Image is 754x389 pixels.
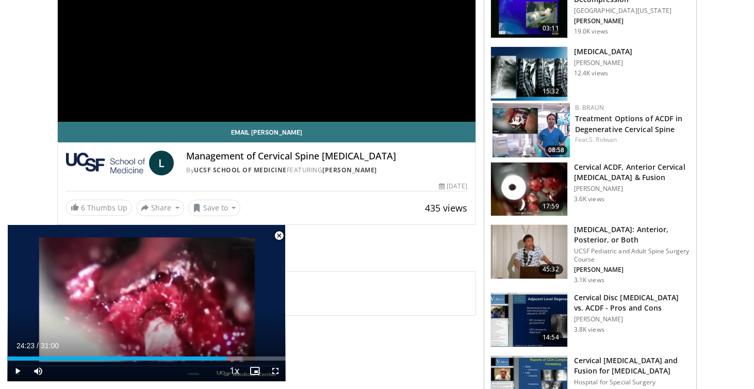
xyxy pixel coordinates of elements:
a: 17:59 Cervical ACDF, Anterior Cervical [MEDICAL_DATA] & Fusion [PERSON_NAME] 3.6K views [490,162,690,217]
p: [PERSON_NAME] [574,266,690,274]
p: [GEOGRAPHIC_DATA][US_STATE] [574,7,690,15]
span: 17:59 [538,201,563,212]
video-js: Video Player [7,225,286,382]
button: Save to [188,200,241,216]
h4: Management of Cervical Spine [MEDICAL_DATA] [186,151,467,162]
h3: Cervical [MEDICAL_DATA] and Fusion for [MEDICAL_DATA] [574,355,690,376]
h3: [MEDICAL_DATA]: Anterior, Posterior, or Both [574,224,690,245]
a: B. Braun [575,103,604,112]
p: [PERSON_NAME] [574,17,690,25]
a: S. Ridwan [589,135,617,144]
a: 15:32 [MEDICAL_DATA] [PERSON_NAME] 12.4K views [490,46,690,101]
img: DA_UIUPltOAJ8wcH4xMDoxOmdtO40mAx.150x105_q85_crop-smart_upscale.jpg [491,293,567,347]
button: Enable picture-in-picture mode [244,361,265,381]
h3: Cervical Disc [MEDICAL_DATA] vs. ACDF - Pros and Cons [574,293,690,313]
span: 08:58 [545,145,567,155]
p: [PERSON_NAME] [574,315,690,323]
span: / [37,342,39,350]
div: By FEATURING [186,166,467,175]
img: UCSF School of Medicine [66,151,145,175]
p: 3.1K views [574,276,604,284]
button: Share [136,200,184,216]
p: UCSF Pediatric and Adult Spine Surgery Course [574,247,690,264]
img: 39881e2b-1492-44db-9479-cec6abaf7e70.150x105_q85_crop-smart_upscale.jpg [491,225,567,279]
p: 12.4K views [574,69,608,77]
a: 6 Thumbs Up [66,200,132,216]
span: 6 [81,203,85,213]
p: [PERSON_NAME] [574,59,633,67]
a: Email [PERSON_NAME] [58,122,476,142]
a: 14:54 Cervical Disc [MEDICAL_DATA] vs. ACDF - Pros and Cons [PERSON_NAME] 3.8K views [490,293,690,347]
button: Play [7,361,28,381]
div: Feat. [575,135,688,144]
span: 03:11 [538,23,563,34]
p: [PERSON_NAME] [574,185,690,193]
div: [DATE] [439,182,467,191]
button: Close [269,225,289,247]
div: Progress Bar [7,356,286,361]
h3: [MEDICAL_DATA] [574,46,633,57]
p: 3.8K views [574,326,604,334]
a: 08:58 [493,103,570,157]
img: 009a77ed-cfd7-46ce-89c5-e6e5196774e0.150x105_q85_crop-smart_upscale.jpg [493,103,570,157]
h3: Cervical ACDF, Anterior Cervical [MEDICAL_DATA] & Fusion [574,162,690,183]
span: 14:54 [538,332,563,343]
span: 31:00 [41,342,59,350]
span: 45:32 [538,264,563,274]
span: 24:23 [17,342,35,350]
p: Hospital for Special Surgery [574,378,690,386]
span: 15:32 [538,86,563,96]
a: [PERSON_NAME] [322,166,377,174]
a: UCSF School of Medicine [194,166,287,174]
span: 435 views [425,202,467,214]
button: Playback Rate [224,361,244,381]
img: 45d9052e-5211-4d55-8682-bdc6aa14d650.150x105_q85_crop-smart_upscale.jpg [491,163,567,216]
img: dard_1.png.150x105_q85_crop-smart_upscale.jpg [491,47,567,101]
p: 3.6K views [574,195,604,203]
a: 45:32 [MEDICAL_DATA]: Anterior, Posterior, or Both UCSF Pediatric and Adult Spine Surgery Course ... [490,224,690,284]
a: Treatment Options of ACDF in Degenerative Cervical Spine [575,114,683,134]
a: L [149,151,174,175]
p: 19.0K views [574,27,608,36]
button: Fullscreen [265,361,286,381]
button: Mute [28,361,48,381]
